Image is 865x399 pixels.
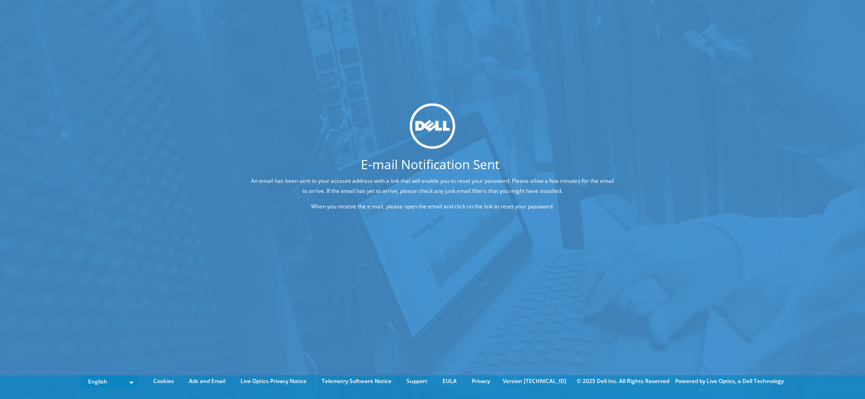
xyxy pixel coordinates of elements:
[315,376,398,386] a: Telemetry Software Notice
[146,376,181,386] a: Cookies
[234,376,313,386] a: Live Optics Privacy Notice
[572,376,674,386] li: © 2025 Dell Inc. All Rights Reserved
[250,176,615,196] p: An email has been sent to your account address with a link that will enable you to reset your pas...
[216,157,644,170] h1: E-mail Notification Sent
[410,104,455,149] img: dell_svg_logo.svg
[436,376,464,386] a: EULA
[675,376,784,386] li: Powered by Live Optics, a Dell Technology
[250,201,615,211] p: When you receive the e-mail, please open the email and click on the link to reset your password.
[465,376,497,386] a: Privacy
[498,376,571,386] li: Version [TECHNICAL_ID]
[182,376,232,386] a: Ads and Email
[400,376,434,386] a: Support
